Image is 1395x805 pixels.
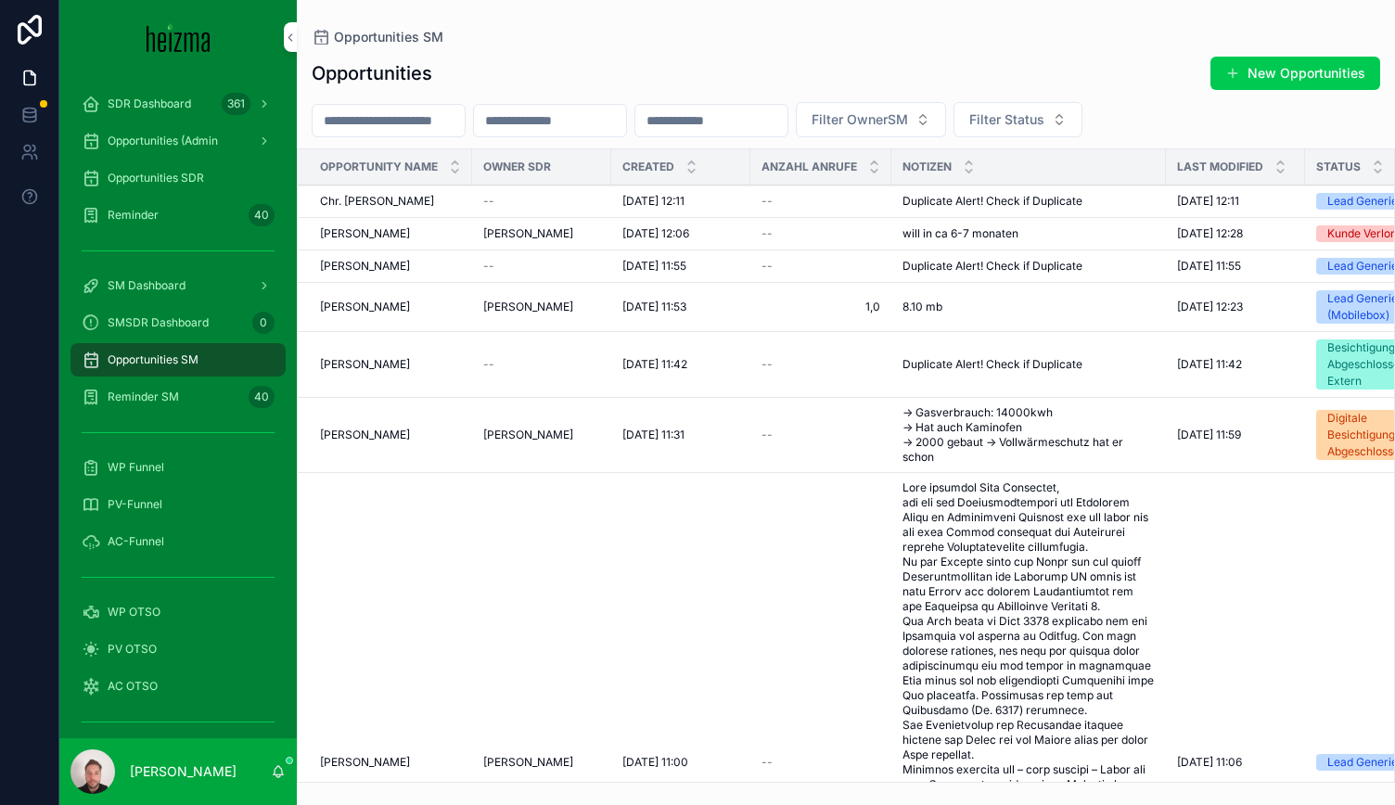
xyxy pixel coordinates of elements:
a: Duplicate Alert! Check if Duplicate [902,357,1155,372]
a: [DATE] 12:11 [622,194,739,209]
span: [DATE] 11:55 [1177,259,1241,274]
a: WP Funnel [70,451,286,484]
span: -- [761,755,773,770]
div: 0 [252,312,275,334]
a: [DATE] 12:28 [1177,226,1294,241]
a: [DATE] 11:06 [1177,755,1294,770]
a: SDR Dashboard361 [70,87,286,121]
span: Notizen [902,160,952,174]
a: PV OTSO [70,632,286,666]
span: [PERSON_NAME] [320,357,410,372]
p: [PERSON_NAME] [130,762,237,781]
span: [PERSON_NAME] [483,226,573,241]
a: 8.10 mb [902,300,1155,314]
span: Chr. [PERSON_NAME] [320,194,434,209]
div: 361 [222,93,250,115]
a: [DATE] 12:23 [1177,300,1294,314]
a: [DATE] 11:42 [622,357,739,372]
span: Reminder SM [108,390,179,404]
a: [DATE] 11:31 [622,428,739,442]
span: [PERSON_NAME] [483,300,573,314]
a: [PERSON_NAME] [320,428,461,442]
span: -- [483,194,494,209]
a: -- [761,755,880,770]
a: [DATE] 11:59 [1177,428,1294,442]
span: [DATE] 11:53 [622,300,686,314]
span: PV OTSO [108,642,157,657]
span: [DATE] 11:59 [1177,428,1241,442]
span: [DATE] 11:06 [1177,755,1242,770]
span: Filter Status [969,110,1044,129]
a: AC-Funnel [70,525,286,558]
span: Created [622,160,674,174]
span: Opportunities SM [334,28,443,46]
span: Last Modified [1177,160,1263,174]
a: -- [761,194,880,209]
a: -- [483,194,600,209]
span: -- [483,357,494,372]
a: [DATE] 11:53 [622,300,739,314]
a: [DATE] 11:00 [622,755,739,770]
span: -- [483,259,494,274]
span: AC OTSO [108,679,158,694]
span: [DATE] 12:11 [622,194,685,209]
span: [DATE] 12:23 [1177,300,1243,314]
span: [PERSON_NAME] [320,300,410,314]
a: -- [761,259,880,274]
a: [PERSON_NAME] [320,226,461,241]
span: [DATE] 11:42 [1177,357,1242,372]
img: App logo [147,22,211,52]
a: Opportunities SM [312,28,443,46]
span: [DATE] 11:55 [622,259,686,274]
a: AC OTSO [70,670,286,703]
span: Owner SDR [483,160,551,174]
span: Reminder [108,208,159,223]
a: Opportunities (Admin [70,124,286,158]
a: [PERSON_NAME] [320,259,461,274]
button: Select Button [953,102,1082,137]
a: [DATE] 11:55 [1177,259,1294,274]
span: SMSDR Dashboard [108,315,209,330]
span: [PERSON_NAME] [483,755,573,770]
span: Opportunities SM [108,352,198,367]
span: Duplicate Alert! Check if Duplicate [902,357,1082,372]
a: [PERSON_NAME] [320,300,461,314]
span: [DATE] 11:31 [622,428,685,442]
a: [PERSON_NAME] [483,226,600,241]
span: Opportunity Name [320,160,438,174]
span: will in ca 6-7 monaten [902,226,1018,241]
span: [DATE] 11:00 [622,755,688,770]
span: Filter OwnerSM [812,110,908,129]
span: SM Dashboard [108,278,186,293]
a: SM Dashboard [70,269,286,302]
span: WP OTSO [108,605,160,620]
span: -- [761,428,773,442]
span: Anzahl Anrufe [761,160,857,174]
a: [DATE] 11:42 [1177,357,1294,372]
span: [DATE] 12:28 [1177,226,1243,241]
a: -> Gasverbrauch: 14000kwh -> Hat auch Kaminofen -> 2000 gebaut -> Vollwärmeschutz hat er schon [902,405,1155,465]
span: Duplicate Alert! Check if Duplicate [902,259,1082,274]
span: [PERSON_NAME] [483,428,573,442]
span: -- [761,259,773,274]
a: Duplicate Alert! Check if Duplicate [902,259,1155,274]
span: WP Funnel [108,460,164,475]
a: -- [761,226,880,241]
button: Select Button [796,102,946,137]
a: WP OTSO [70,595,286,629]
span: Status [1316,160,1361,174]
div: scrollable content [59,74,297,738]
span: -- [761,226,773,241]
span: AC-Funnel [108,534,164,549]
a: Duplicate Alert! Check if Duplicate [902,194,1155,209]
h1: Opportunities [312,60,432,86]
span: [DATE] 12:06 [622,226,689,241]
a: -- [761,357,880,372]
span: [DATE] 12:11 [1177,194,1239,209]
a: Reminder SM40 [70,380,286,414]
a: [PERSON_NAME] [320,755,461,770]
button: New Opportunities [1210,57,1380,90]
span: [PERSON_NAME] [320,259,410,274]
